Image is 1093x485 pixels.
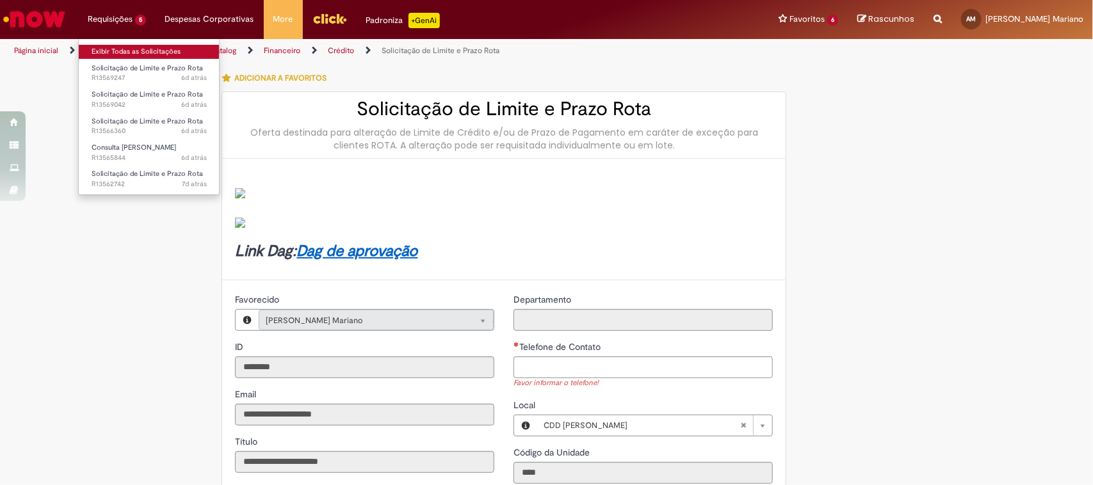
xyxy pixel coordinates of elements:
[868,13,914,25] span: Rascunhos
[236,310,259,330] button: Favorecido, Visualizar este registro Ana Vitoria Frasnelli Mariano
[14,45,58,56] a: Página inicial
[181,100,207,109] time: 26/09/2025 08:03:44
[181,153,207,163] time: 25/09/2025 10:44:53
[235,451,494,473] input: Título
[135,15,146,26] span: 5
[222,65,334,91] button: Adicionar a Favoritos
[182,179,207,189] time: 24/09/2025 12:01:19
[235,99,773,120] h2: Solicitação de Limite e Prazo Rota
[92,100,207,110] span: R13569042
[312,9,347,28] img: click_logo_yellow_360x200.png
[181,153,207,163] span: 6d atrás
[537,415,772,436] a: CDD [PERSON_NAME]Limpar campo Local
[92,90,203,99] span: Solicitação de Limite e Prazo Rota
[857,13,914,26] a: Rascunhos
[92,116,203,126] span: Solicitação de Limite e Prazo Rota
[985,13,1083,24] span: [PERSON_NAME] Mariano
[181,73,207,83] time: 26/09/2025 09:04:28
[296,241,417,261] a: Dag de aprovação
[79,45,220,59] a: Exibir Todas as Solicitações
[235,388,259,401] label: Somente leitura - Email
[235,435,260,448] label: Somente leitura - Título
[264,45,300,56] a: Financeiro
[544,415,740,436] span: CDD [PERSON_NAME]
[235,404,494,425] input: Email
[92,126,207,136] span: R13566360
[266,310,461,331] span: [PERSON_NAME] Mariano
[235,218,245,228] img: sys_attachment.do
[79,88,220,111] a: Aberto R13569042 : Solicitação de Limite e Prazo Rota
[92,179,207,189] span: R13562742
[366,13,440,28] div: Padroniza
[789,13,825,26] span: Favoritos
[181,100,207,109] span: 6d atrás
[79,167,220,191] a: Aberto R13562742 : Solicitação de Limite e Prazo Rota
[181,126,207,136] span: 6d atrás
[514,415,537,436] button: Local, Visualizar este registro CDD Mogi Mirim
[92,153,207,163] span: R13565844
[234,73,327,83] span: Adicionar a Favoritos
[79,141,220,164] a: Aberto R13565844 : Consulta Serasa
[92,63,203,73] span: Solicitação de Limite e Prazo Rota
[514,462,773,484] input: Código da Unidade
[10,39,719,63] ul: Trilhas de página
[1,6,67,32] img: ServiceNow
[235,436,260,447] span: Somente leitura - Título
[235,356,494,378] input: ID
[182,179,207,189] span: 7d atrás
[514,293,574,306] label: Somente leitura - Departamento
[92,143,176,152] span: Consulta [PERSON_NAME]
[235,388,259,400] span: Somente leitura - Email
[92,73,207,83] span: R13569247
[181,126,207,136] time: 25/09/2025 12:08:59
[235,340,246,353] label: Somente leitura - ID
[827,15,838,26] span: 6
[409,13,440,28] p: +GenAi
[235,126,773,152] div: Oferta destinada para alteração de Limite de Crédito e/ou de Prazo de Pagamento em caráter de exc...
[92,169,203,179] span: Solicitação de Limite e Prazo Rota
[514,378,773,389] div: Favor informar o telefone!
[514,399,538,411] span: Local
[235,241,417,261] strong: Link Dag:
[514,447,592,458] span: Somente leitura - Código da Unidade
[259,310,494,330] a: [PERSON_NAME] MarianoLimpar campo Favorecido
[519,341,603,353] span: Telefone de Contato
[514,294,574,305] span: Somente leitura - Departamento
[273,13,293,26] span: More
[967,15,976,23] span: AM
[734,415,753,436] abbr: Limpar campo Local
[165,13,254,26] span: Despesas Corporativas
[181,73,207,83] span: 6d atrás
[382,45,499,56] a: Solicitação de Limite e Prazo Rota
[88,13,133,26] span: Requisições
[514,342,519,347] span: Necessários
[79,115,220,138] a: Aberto R13566360 : Solicitação de Limite e Prazo Rota
[328,45,354,56] a: Crédito
[79,61,220,85] a: Aberto R13569247 : Solicitação de Limite e Prazo Rota
[514,356,773,378] input: Telefone de Contato
[235,294,282,305] span: Somente leitura - Favorecido
[235,188,245,198] img: sys_attachment.do
[78,38,220,195] ul: Requisições
[514,446,592,459] label: Somente leitura - Código da Unidade
[514,309,773,331] input: Departamento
